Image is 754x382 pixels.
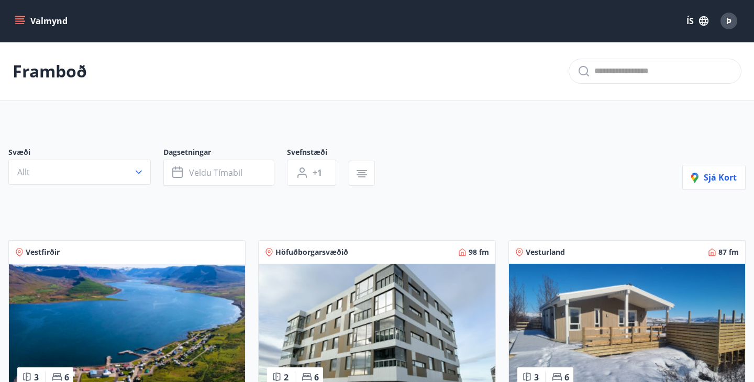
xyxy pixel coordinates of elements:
[163,147,287,160] span: Dagsetningar
[13,60,87,83] p: Framboð
[17,166,30,178] span: Allt
[718,247,739,257] span: 87 fm
[26,247,60,257] span: Vestfirðir
[287,160,336,186] button: +1
[313,167,322,178] span: +1
[681,12,714,30] button: ÍS
[8,160,151,185] button: Allt
[726,15,731,27] span: Þ
[275,247,348,257] span: Höfuðborgarsvæðið
[691,172,737,183] span: Sjá kort
[163,160,274,186] button: Veldu tímabil
[682,165,746,190] button: Sjá kort
[469,247,489,257] span: 98 fm
[13,12,72,30] button: menu
[8,147,163,160] span: Svæði
[716,8,741,33] button: Þ
[287,147,349,160] span: Svefnstæði
[526,247,565,257] span: Vesturland
[189,167,242,178] span: Veldu tímabil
